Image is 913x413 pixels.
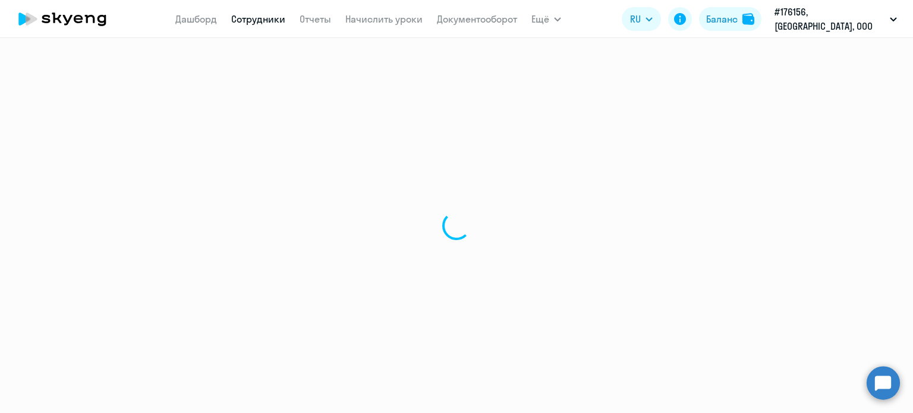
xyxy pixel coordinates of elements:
button: Ещё [531,7,561,31]
a: Сотрудники [231,13,285,25]
div: Баланс [706,12,738,26]
span: RU [630,12,641,26]
span: Ещё [531,12,549,26]
button: Балансbalance [699,7,761,31]
a: Дашборд [175,13,217,25]
p: #176156, [GEOGRAPHIC_DATA], ООО [775,5,885,33]
a: Документооборот [437,13,517,25]
button: #176156, [GEOGRAPHIC_DATA], ООО [769,5,903,33]
a: Начислить уроки [345,13,423,25]
a: Отчеты [300,13,331,25]
button: RU [622,7,661,31]
img: balance [742,13,754,25]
